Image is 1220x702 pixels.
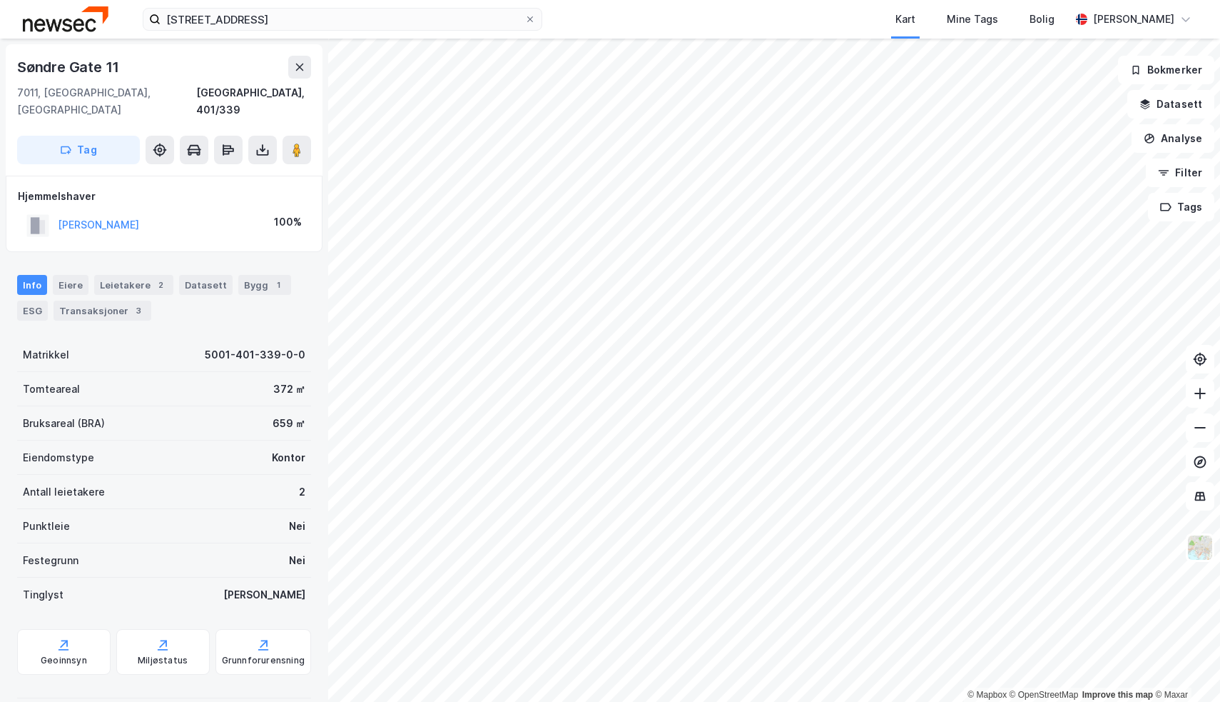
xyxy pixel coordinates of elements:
div: Punktleie [23,518,70,535]
div: Festegrunn [23,552,78,569]
div: 2 [153,278,168,292]
div: Nei [289,552,305,569]
div: Transaksjoner [54,301,151,321]
div: Søndre Gate 11 [17,56,122,79]
div: 7011, [GEOGRAPHIC_DATA], [GEOGRAPHIC_DATA] [17,84,196,119]
input: Søk på adresse, matrikkel, gårdeiere, leietakere eller personer [161,9,524,30]
div: Datasett [179,275,233,295]
a: Improve this map [1082,690,1153,700]
iframe: Chat Widget [1149,633,1220,702]
div: Leietakere [94,275,173,295]
div: Mine Tags [947,11,998,28]
a: Mapbox [967,690,1007,700]
div: Bygg [238,275,291,295]
div: Eiere [53,275,88,295]
div: Hjemmelshaver [18,188,310,205]
button: Bokmerker [1118,56,1214,84]
div: Kontrollprogram for chat [1149,633,1220,702]
div: 372 ㎡ [273,381,305,398]
div: Matrikkel [23,346,69,363]
div: Nei [289,518,305,535]
div: Geoinnsyn [41,655,87,666]
a: OpenStreetMap [1010,690,1079,700]
div: [PERSON_NAME] [1093,11,1174,28]
div: Tomteareal [23,381,80,398]
img: newsec-logo.f6e21ccffca1b3a03d2d.png [23,6,108,31]
div: 1 [271,278,285,292]
div: Bruksareal (BRA) [23,415,105,432]
div: Info [17,275,47,295]
button: Tags [1148,193,1214,221]
div: Eiendomstype [23,449,94,466]
div: 659 ㎡ [273,415,305,432]
div: Miljøstatus [138,655,188,666]
div: 100% [274,214,302,231]
div: Antall leietakere [23,483,105,501]
div: Grunnforurensning [222,655,305,666]
div: 3 [131,304,146,318]
div: Kart [895,11,915,28]
div: Tinglyst [23,586,63,603]
div: ESG [17,301,48,321]
div: 5001-401-339-0-0 [205,346,305,363]
button: Analyse [1132,124,1214,153]
div: [GEOGRAPHIC_DATA], 401/339 [196,84,311,119]
div: Bolig [1030,11,1054,28]
div: 2 [299,483,305,501]
button: Datasett [1127,90,1214,119]
div: [PERSON_NAME] [223,586,305,603]
button: Tag [17,136,140,164]
div: Kontor [272,449,305,466]
button: Filter [1146,159,1214,187]
img: Z [1186,534,1214,561]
